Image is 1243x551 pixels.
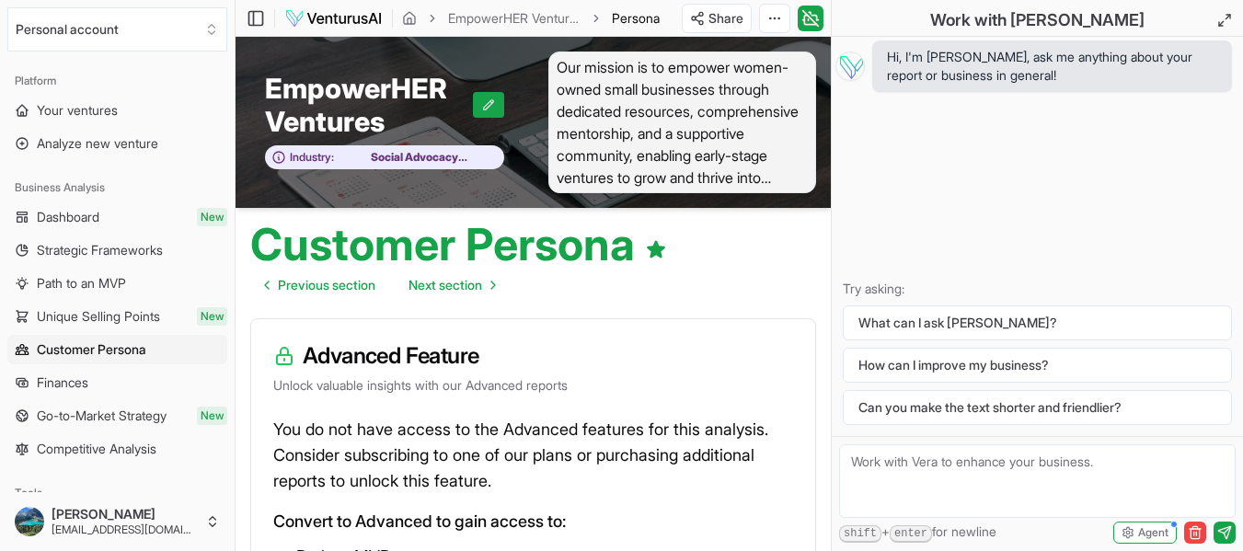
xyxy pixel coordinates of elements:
a: Go-to-Market StrategyNew [7,401,227,430]
span: Next section [409,276,482,294]
a: Your ventures [7,96,227,125]
a: Analyze new venture [7,129,227,158]
span: Hi, I'm [PERSON_NAME], ask me anything about your report or business in general! [887,48,1217,85]
p: You do not have access to the Advanced features for this analysis. Consider subscribing to one of... [273,417,793,494]
h2: Work with [PERSON_NAME] [930,7,1145,33]
h3: Advanced Feature [273,341,793,371]
h1: Customer Persona [250,223,667,267]
a: Unique Selling PointsNew [7,302,227,331]
kbd: enter [890,525,932,543]
a: EmpowerHER Ventures [448,9,581,28]
span: Agent [1138,525,1168,540]
span: Customer Persona [37,340,146,359]
button: [PERSON_NAME][EMAIL_ADDRESS][DOMAIN_NAME] [7,499,227,544]
nav: pagination [250,267,510,304]
a: Finances [7,368,227,397]
span: Your ventures [37,101,118,120]
a: Go to previous page [250,267,390,304]
a: DashboardNew [7,202,227,232]
a: Go to next page [394,267,510,304]
img: logo [284,7,383,29]
div: Tools [7,478,227,508]
span: New [197,307,227,326]
a: Path to an MVP [7,269,227,298]
span: New [197,407,227,425]
span: Our mission is to empower women-owned small businesses through dedicated resources, comprehensive... [548,52,817,193]
span: + for newline [839,522,996,543]
button: Can you make the text shorter and friendlier? [843,390,1232,425]
div: Platform [7,66,227,96]
button: What can I ask [PERSON_NAME]? [843,305,1232,340]
button: Industry:Social Advocacy Organizations [265,145,504,170]
span: Path to an MVP [37,274,126,293]
a: Customer Persona [7,335,227,364]
a: Strategic Frameworks [7,235,227,265]
span: Share [708,9,743,28]
span: New [197,208,227,226]
span: Strategic Frameworks [37,241,163,259]
nav: breadcrumb [402,9,660,28]
span: Previous section [278,276,375,294]
span: Industry: [290,150,334,165]
p: Unlock valuable insights with our Advanced reports [273,376,793,395]
p: Convert to Advanced to gain access to: [273,509,793,534]
p: Try asking: [843,280,1232,298]
kbd: shift [839,525,881,543]
span: Analyze new venture [37,134,158,153]
span: Finances [37,373,88,392]
span: Competitive Analysis [37,440,156,458]
button: Agent [1113,522,1177,544]
span: [PERSON_NAME] [52,506,198,522]
button: Select an organization [7,7,227,52]
span: Go-to-Market Strategy [37,407,167,425]
img: Vera [835,52,865,81]
span: Unique Selling Points [37,307,160,326]
img: ACg8ocKKisR3M9JTKe8m2KXlptEKaYuTUrmeo_OhKMt_nRidGOclFqVD=s96-c [15,507,44,536]
span: Social Advocacy Organizations [334,150,494,165]
a: Competitive Analysis [7,434,227,464]
button: Share [682,4,752,33]
div: Business Analysis [7,173,227,202]
span: Dashboard [37,208,99,226]
span: [EMAIL_ADDRESS][DOMAIN_NAME] [52,522,198,537]
span: EmpowerHER Ventures [265,72,473,138]
button: How can I improve my business? [843,348,1232,383]
span: Persona [612,9,660,28]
